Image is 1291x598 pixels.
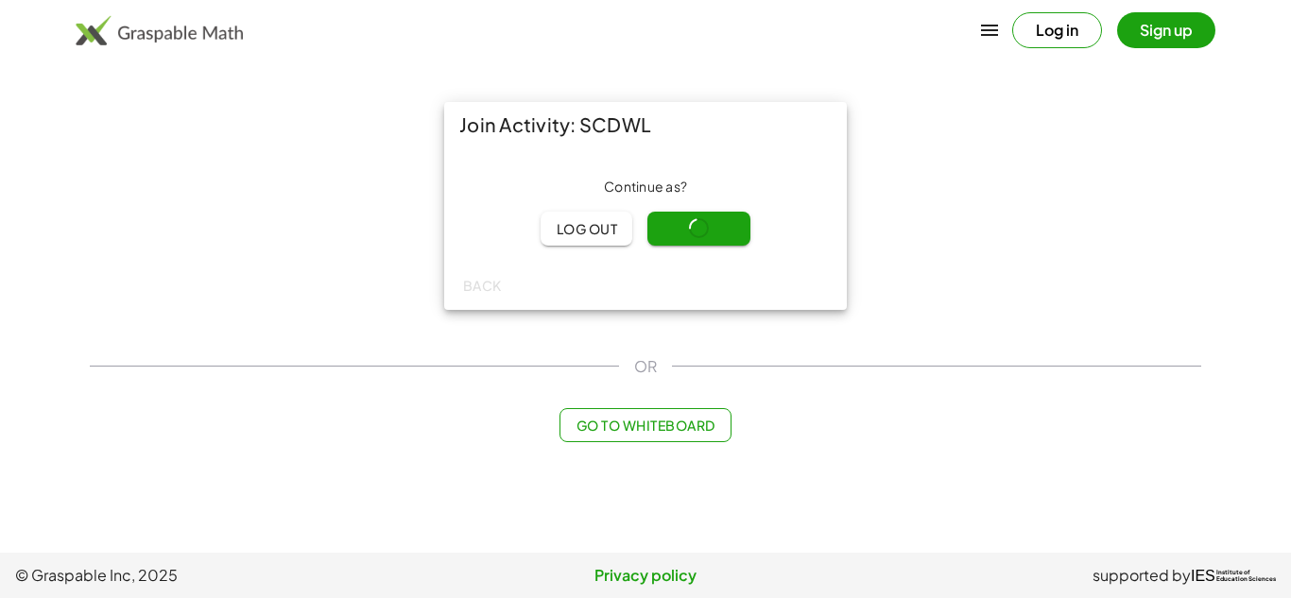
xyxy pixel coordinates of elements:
[1117,12,1215,48] button: Sign up
[576,417,714,434] span: Go to Whiteboard
[1012,12,1102,48] button: Log in
[1093,564,1191,587] span: supported by
[444,102,847,147] div: Join Activity: SCDWL
[541,212,632,246] button: Log out
[1191,567,1215,585] span: IES
[436,564,856,587] a: Privacy policy
[1191,564,1276,587] a: IESInstitute ofEducation Sciences
[15,564,436,587] span: © Graspable Inc, 2025
[459,178,832,196] div: Continue as ?
[1216,570,1276,583] span: Institute of Education Sciences
[559,408,731,442] button: Go to Whiteboard
[634,355,657,378] span: OR
[556,220,617,237] span: Log out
